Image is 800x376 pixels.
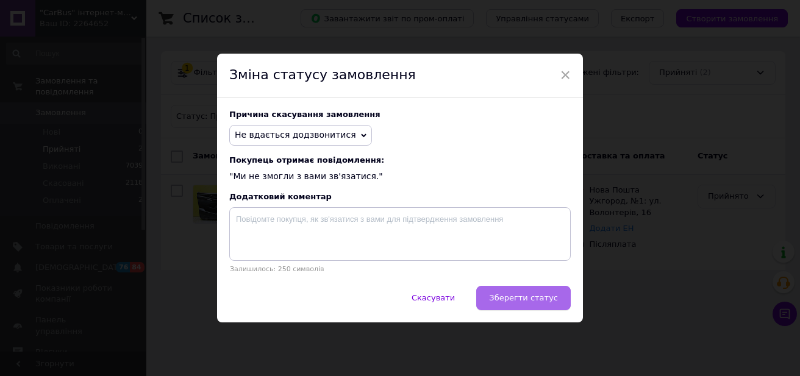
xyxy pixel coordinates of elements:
div: "Ми не змогли з вами зв'язатися." [229,155,571,183]
span: Не вдається додзвонитися [235,130,356,140]
button: Зберегти статус [476,286,571,310]
div: Зміна статусу замовлення [217,54,583,98]
button: Скасувати [399,286,468,310]
p: Залишилось: 250 символів [229,265,571,273]
span: Покупець отримає повідомлення: [229,155,571,165]
div: Додатковий коментар [229,192,571,201]
span: × [560,65,571,85]
span: Зберегти статус [489,293,558,302]
div: Причина скасування замовлення [229,110,571,119]
span: Скасувати [412,293,455,302]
